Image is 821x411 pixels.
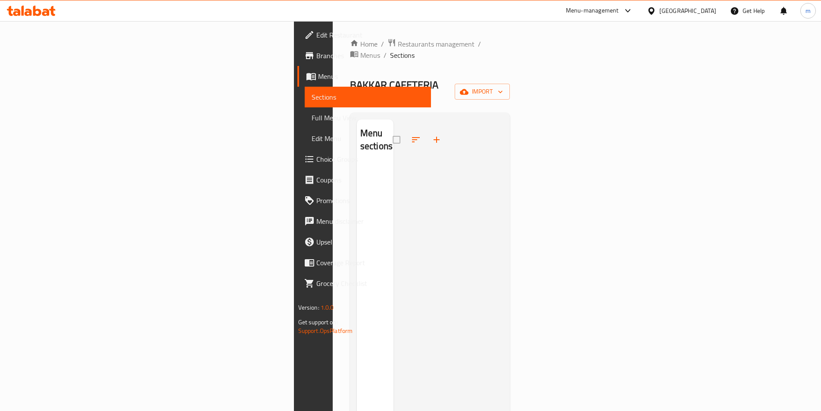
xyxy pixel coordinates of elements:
[297,273,431,294] a: Grocery Checklist
[316,175,424,185] span: Coupons
[298,302,319,313] span: Version:
[312,133,424,144] span: Edit Menu
[318,71,424,82] span: Menus
[297,66,431,87] a: Menus
[312,92,424,102] span: Sections
[387,38,474,50] a: Restaurants management
[298,317,338,328] span: Get support on:
[298,325,353,336] a: Support.OpsPlatform
[297,45,431,66] a: Branches
[297,232,431,252] a: Upsell
[805,6,811,16] span: m
[659,6,716,16] div: [GEOGRAPHIC_DATA]
[321,302,334,313] span: 1.0.0
[316,50,424,61] span: Branches
[297,25,431,45] a: Edit Restaurant
[316,216,424,226] span: Menu disclaimer
[316,195,424,206] span: Promotions
[316,154,424,164] span: Choice Groups
[566,6,619,16] div: Menu-management
[357,160,393,167] nav: Menu sections
[478,39,481,49] li: /
[462,86,503,97] span: import
[297,190,431,211] a: Promotions
[350,75,438,94] span: BAKKAR CAFETERIA
[305,87,431,107] a: Sections
[398,39,474,49] span: Restaurants management
[305,107,431,128] a: Full Menu View
[426,129,447,150] button: Add section
[312,113,424,123] span: Full Menu View
[455,84,510,100] button: import
[297,211,431,232] a: Menu disclaimer
[316,257,424,268] span: Coverage Report
[316,278,424,289] span: Grocery Checklist
[316,30,424,40] span: Edit Restaurant
[316,237,424,247] span: Upsell
[305,128,431,149] a: Edit Menu
[297,149,431,169] a: Choice Groups
[297,169,431,190] a: Coupons
[297,252,431,273] a: Coverage Report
